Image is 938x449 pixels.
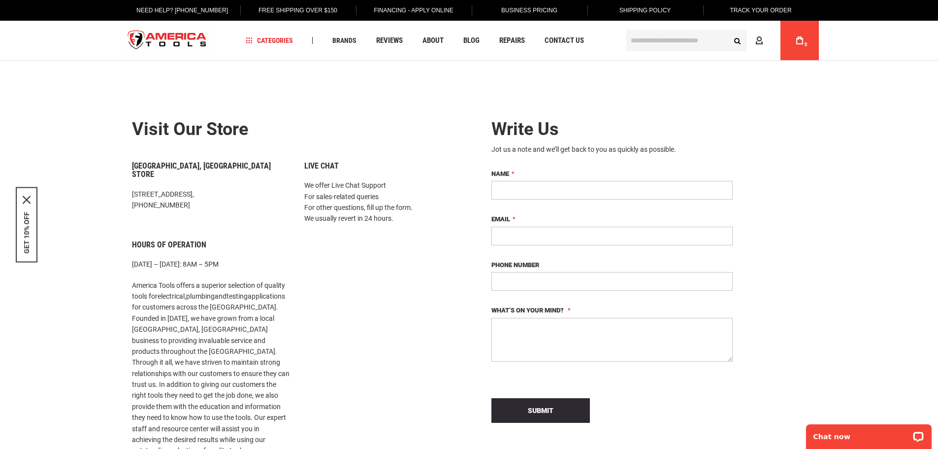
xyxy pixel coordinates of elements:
span: About [422,37,444,44]
svg: close icon [23,196,31,204]
a: Contact Us [540,34,588,47]
a: electrical [158,292,185,300]
a: About [418,34,448,47]
a: Brands [328,34,361,47]
a: Blog [459,34,484,47]
span: Categories [246,37,293,44]
span: Name [491,170,509,177]
div: Jot us a note and we’ll get back to you as quickly as possible. [491,144,733,154]
a: 0 [790,21,809,60]
span: Repairs [499,37,525,44]
a: Reviews [372,34,407,47]
h6: [GEOGRAPHIC_DATA], [GEOGRAPHIC_DATA] Store [132,162,290,179]
a: Repairs [495,34,529,47]
button: Submit [491,398,590,423]
span: Submit [528,407,553,414]
span: Shipping Policy [619,7,671,14]
h2: Visit our store [132,120,462,139]
img: America Tools [120,22,215,59]
p: [DATE] – [DATE]: 8AM – 5PM [132,259,290,270]
a: testing [226,292,248,300]
span: Write Us [491,119,559,139]
iframe: LiveChat chat widget [800,418,938,449]
p: We offer Live Chat Support For sales-related queries For other questions, fill up the form. We us... [304,180,462,224]
h6: Hours of Operation [132,241,290,249]
span: Reviews [376,37,403,44]
a: store logo [120,22,215,59]
h6: Live Chat [304,162,462,171]
p: [STREET_ADDRESS], [PHONE_NUMBER] [132,189,290,211]
span: Brands [332,37,356,44]
a: Categories [241,34,297,47]
a: plumbing [186,292,215,300]
span: Email [491,215,510,223]
button: Close [23,196,31,204]
span: 0 [805,42,808,47]
span: Blog [463,37,480,44]
button: GET 10% OFF [23,211,31,253]
span: Contact Us [545,37,584,44]
button: Search [728,31,747,50]
span: What’s on your mind? [491,307,564,314]
span: Phone Number [491,261,539,269]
